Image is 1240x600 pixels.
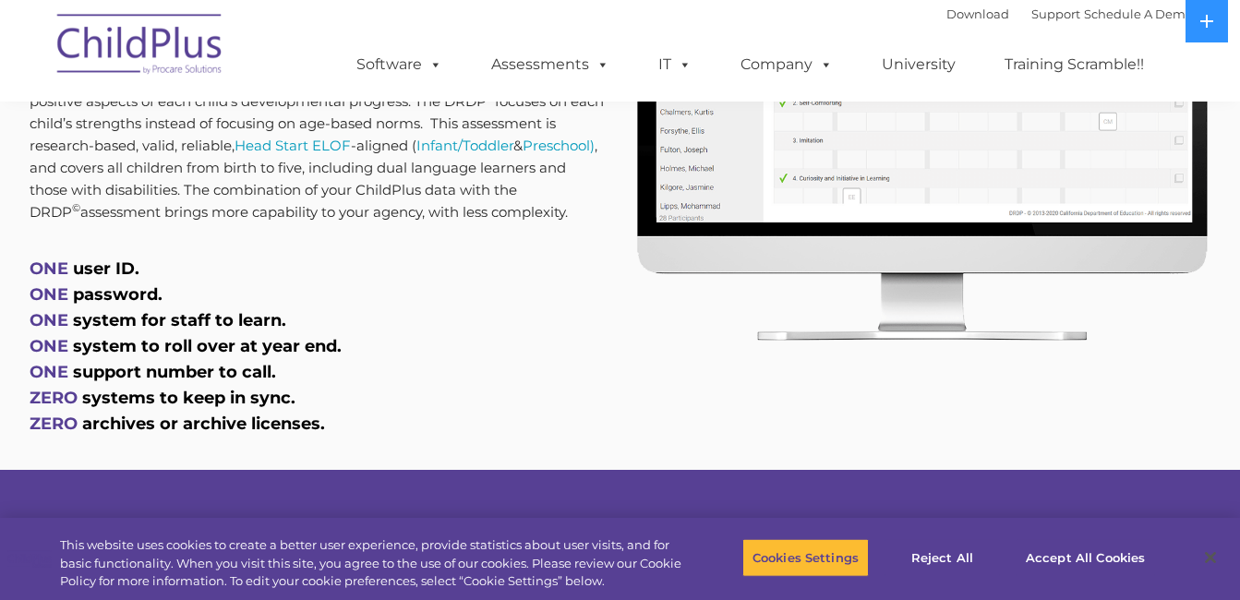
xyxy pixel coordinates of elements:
[82,414,325,434] span: archives or archive licenses.
[1031,6,1080,21] a: Support
[30,414,78,434] span: ZERO
[722,46,851,83] a: Company
[30,284,68,305] span: ONE
[1084,6,1193,21] a: Schedule A Demo
[82,388,295,408] span: systems to keep in sync.
[73,310,286,330] span: system for staff to learn.
[30,336,68,356] span: ONE
[30,388,78,408] span: ZERO
[73,258,139,279] span: user ID.
[1016,538,1155,577] button: Accept All Cookies
[30,310,68,330] span: ONE
[416,137,513,154] a: Infant/Toddler
[73,284,163,305] span: password.
[863,46,974,83] a: University
[60,536,682,591] div: This website uses cookies to create a better user experience, provide statistics about user visit...
[1190,537,1231,578] button: Close
[946,6,1009,21] a: Download
[73,362,276,382] span: support number to call.
[523,137,595,154] a: Preschool)
[338,46,461,83] a: Software
[30,68,607,223] p: The DRDP child assessment is a strength-based child assessment focusing on the positive aspects o...
[235,137,351,154] a: Head Start ELOF
[473,46,628,83] a: Assessments
[48,1,233,93] img: ChildPlus by Procare Solutions
[72,201,80,214] sup: ©
[73,336,342,356] span: system to roll over at year end.
[30,362,68,382] span: ONE
[946,6,1193,21] font: |
[640,46,710,83] a: IT
[885,538,1000,577] button: Reject All
[986,46,1162,83] a: Training Scramble!!
[742,538,869,577] button: Cookies Settings
[30,258,68,279] span: ONE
